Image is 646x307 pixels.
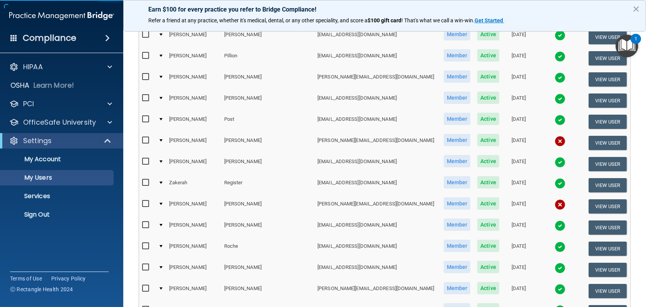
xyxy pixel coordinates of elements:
[503,238,535,259] td: [DATE]
[444,49,471,62] span: Member
[477,113,499,125] span: Active
[477,155,499,167] span: Active
[314,90,440,111] td: [EMAIL_ADDRESS][DOMAIN_NAME]
[444,282,471,294] span: Member
[51,275,86,282] a: Privacy Policy
[166,259,221,280] td: [PERSON_NAME]
[166,111,221,132] td: [PERSON_NAME]
[616,35,638,57] button: Open Resource Center, 1 new notification
[166,90,221,111] td: [PERSON_NAME]
[444,70,471,83] span: Member
[314,280,440,302] td: [PERSON_NAME][EMAIL_ADDRESS][DOMAIN_NAME]
[221,132,315,153] td: [PERSON_NAME]
[475,17,503,23] strong: Get Started
[589,115,627,129] button: View User
[589,30,627,44] button: View User
[314,153,440,175] td: [EMAIL_ADDRESS][DOMAIN_NAME]
[5,174,110,182] p: My Users
[555,136,565,147] img: cross.ca9f0e7f.svg
[589,199,627,214] button: View User
[444,113,471,125] span: Member
[555,199,565,210] img: cross.ca9f0e7f.svg
[444,197,471,210] span: Member
[166,280,221,302] td: [PERSON_NAME]
[221,111,315,132] td: Post
[166,238,221,259] td: [PERSON_NAME]
[314,111,440,132] td: [EMAIL_ADDRESS][DOMAIN_NAME]
[477,219,499,231] span: Active
[221,27,315,48] td: [PERSON_NAME]
[477,282,499,294] span: Active
[503,111,535,132] td: [DATE]
[444,261,471,273] span: Member
[589,72,627,87] button: View User
[314,196,440,217] td: [PERSON_NAME][EMAIL_ADDRESS][DOMAIN_NAME]
[221,196,315,217] td: [PERSON_NAME]
[23,62,43,72] p: HIPAA
[314,175,440,196] td: [EMAIL_ADDRESS][DOMAIN_NAME]
[503,280,535,302] td: [DATE]
[555,178,565,189] img: tick.e7d51cea.svg
[555,263,565,274] img: tick.e7d51cea.svg
[5,155,110,163] p: My Account
[166,69,221,90] td: [PERSON_NAME]
[9,62,112,72] a: HIPAA
[555,157,565,168] img: tick.e7d51cea.svg
[221,259,315,280] td: [PERSON_NAME]
[589,284,627,298] button: View User
[477,197,499,210] span: Active
[148,17,367,23] span: Refer a friend at any practice, whether it's medical, dental, or any other speciality, and score a
[221,217,315,238] td: [PERSON_NAME]
[444,134,471,146] span: Member
[221,48,315,69] td: Pillion
[589,157,627,171] button: View User
[589,263,627,277] button: View User
[10,285,73,293] span: Ⓒ Rectangle Health 2024
[9,118,112,127] a: OfficeSafe University
[555,284,565,295] img: tick.e7d51cea.svg
[221,153,315,175] td: [PERSON_NAME]
[503,153,535,175] td: [DATE]
[148,6,621,13] p: Earn $100 for every practice you refer to Bridge Compliance!
[221,90,315,111] td: [PERSON_NAME]
[314,217,440,238] td: [EMAIL_ADDRESS][DOMAIN_NAME]
[589,136,627,150] button: View User
[314,69,440,90] td: [PERSON_NAME][EMAIL_ADDRESS][DOMAIN_NAME]
[477,134,499,146] span: Active
[23,99,34,108] p: PCI
[314,27,440,48] td: [EMAIL_ADDRESS][DOMAIN_NAME]
[477,261,499,273] span: Active
[477,176,499,189] span: Active
[503,27,535,48] td: [DATE]
[9,8,114,23] img: PMB logo
[633,3,640,15] button: Close
[555,115,565,125] img: tick.e7d51cea.svg
[166,48,221,69] td: [PERSON_NAME]
[9,136,112,145] a: Settings
[166,217,221,238] td: [PERSON_NAME]
[503,69,535,90] td: [DATE]
[555,72,565,83] img: tick.e7d51cea.svg
[444,176,471,189] span: Member
[503,196,535,217] td: [DATE]
[5,211,110,219] p: Sign Out
[10,81,30,90] p: OSHA
[9,99,112,108] a: PCI
[555,51,565,62] img: tick.e7d51cea.svg
[23,118,96,127] p: OfficeSafe University
[314,132,440,153] td: [PERSON_NAME][EMAIL_ADDRESS][DOMAIN_NAME]
[401,17,475,23] span: ! That's what we call a win-win.
[444,240,471,252] span: Member
[166,132,221,153] td: [PERSON_NAME]
[444,219,471,231] span: Member
[477,240,499,252] span: Active
[477,92,499,104] span: Active
[589,178,627,192] button: View User
[634,39,637,49] div: 1
[555,93,565,104] img: tick.e7d51cea.svg
[221,238,315,259] td: Roche
[555,220,565,231] img: tick.e7d51cea.svg
[555,30,565,41] img: tick.e7d51cea.svg
[367,17,401,23] strong: $100 gift card
[503,175,535,196] td: [DATE]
